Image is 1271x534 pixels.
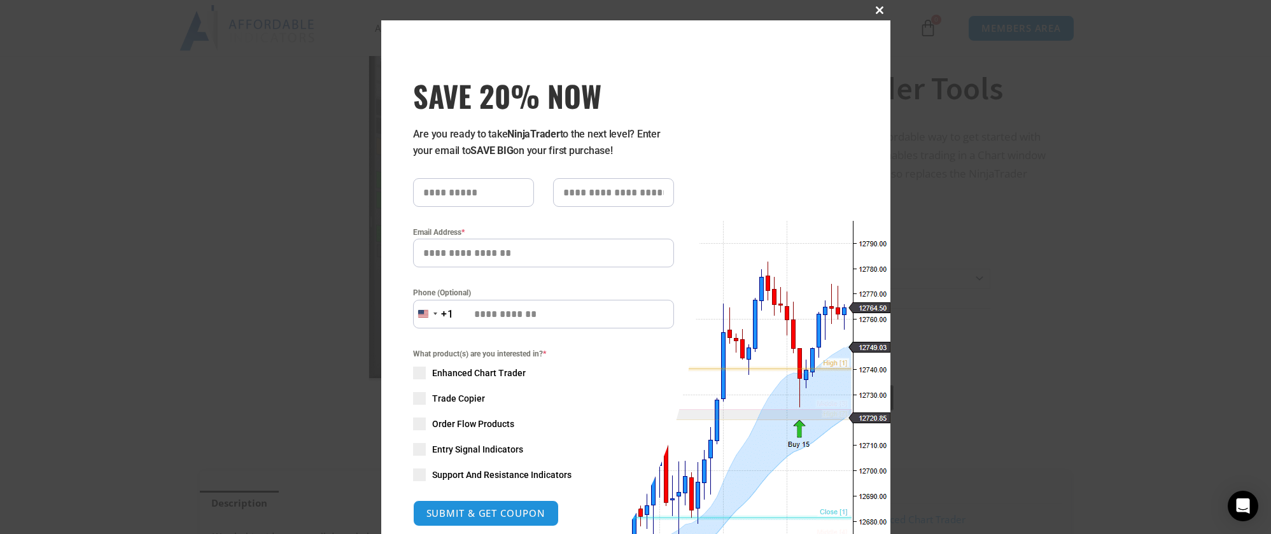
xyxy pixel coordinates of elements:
span: What product(s) are you interested in? [413,348,674,360]
button: Selected country [413,300,454,328]
span: Trade Copier [432,392,485,405]
label: Phone (Optional) [413,286,674,299]
label: Enhanced Chart Trader [413,367,674,379]
p: Are you ready to take to the next level? Enter your email to on your first purchase! [413,126,674,159]
div: +1 [441,306,454,323]
strong: SAVE BIG [470,144,513,157]
strong: NinjaTrader [507,128,559,140]
button: SUBMIT & GET COUPON [413,500,559,526]
label: Entry Signal Indicators [413,443,674,456]
label: Trade Copier [413,392,674,405]
span: Support And Resistance Indicators [432,468,572,481]
div: Open Intercom Messenger [1228,491,1258,521]
span: Enhanced Chart Trader [432,367,526,379]
label: Email Address [413,226,674,239]
label: Order Flow Products [413,418,674,430]
span: Order Flow Products [432,418,514,430]
span: Entry Signal Indicators [432,443,523,456]
span: SAVE 20% NOW [413,78,674,113]
label: Support And Resistance Indicators [413,468,674,481]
